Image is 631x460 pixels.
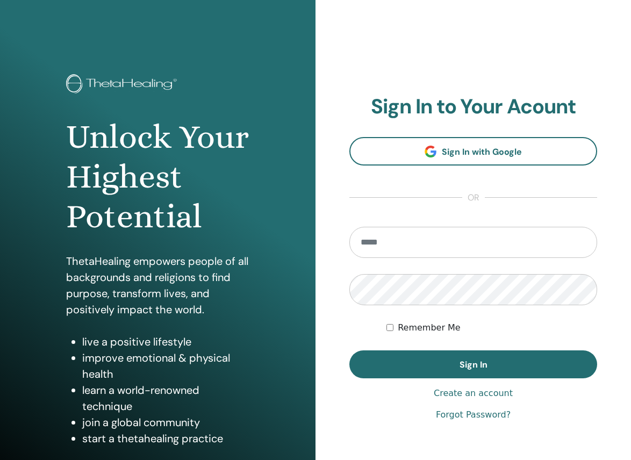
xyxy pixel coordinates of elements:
[442,146,522,157] span: Sign In with Google
[66,117,249,237] h1: Unlock Your Highest Potential
[460,359,487,370] span: Sign In
[386,321,597,334] div: Keep me authenticated indefinitely or until I manually logout
[82,350,249,382] li: improve emotional & physical health
[398,321,461,334] label: Remember Me
[434,387,513,400] a: Create an account
[82,414,249,430] li: join a global community
[82,430,249,447] li: start a thetahealing practice
[66,253,249,318] p: ThetaHealing empowers people of all backgrounds and religions to find purpose, transform lives, a...
[349,350,597,378] button: Sign In
[82,382,249,414] li: learn a world-renowned technique
[82,334,249,350] li: live a positive lifestyle
[462,191,485,204] span: or
[349,137,597,166] a: Sign In with Google
[349,95,597,119] h2: Sign In to Your Acount
[436,408,511,421] a: Forgot Password?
